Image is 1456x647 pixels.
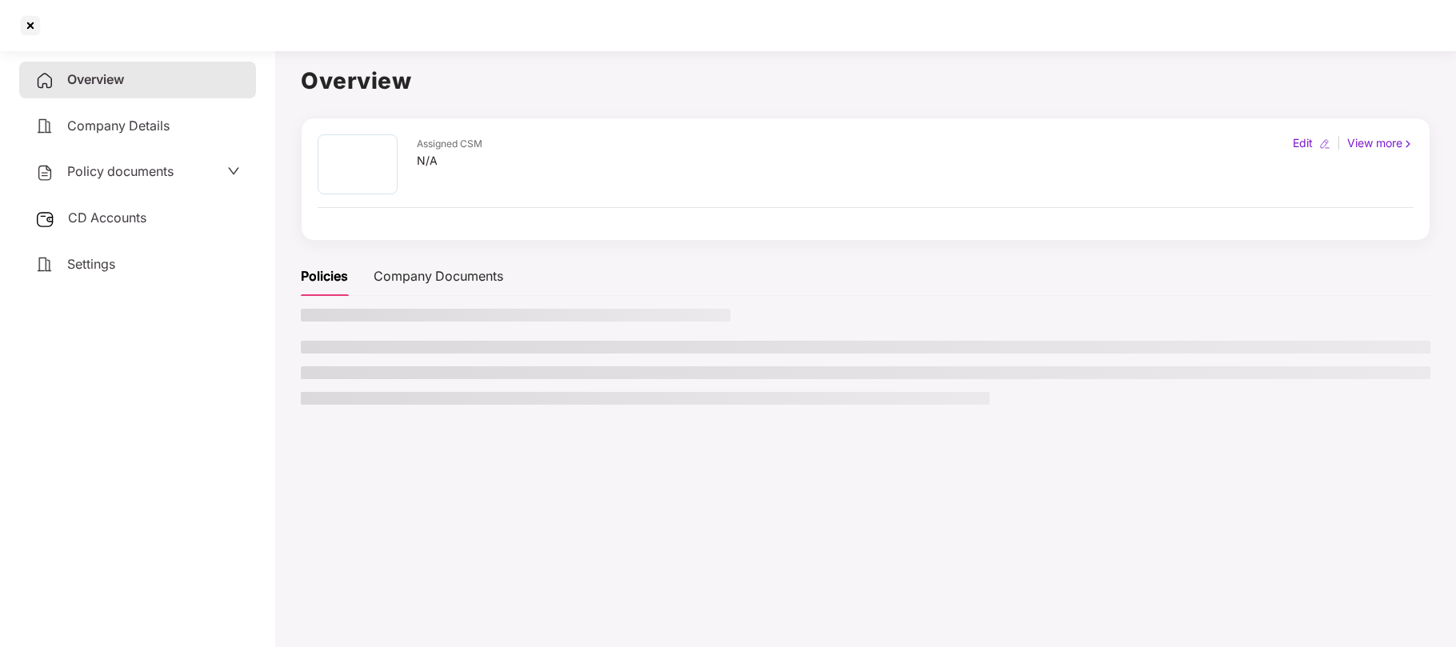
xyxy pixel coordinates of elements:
span: Settings [67,256,115,272]
span: down [227,165,240,178]
div: View more [1344,134,1417,152]
img: svg+xml;base64,PHN2ZyB4bWxucz0iaHR0cDovL3d3dy53My5vcmcvMjAwMC9zdmciIHdpZHRoPSIyNCIgaGVpZ2h0PSIyNC... [35,163,54,182]
div: Company Documents [374,266,503,286]
img: svg+xml;base64,PHN2ZyB4bWxucz0iaHR0cDovL3d3dy53My5vcmcvMjAwMC9zdmciIHdpZHRoPSIyNCIgaGVpZ2h0PSIyNC... [35,71,54,90]
img: svg+xml;base64,PHN2ZyB4bWxucz0iaHR0cDovL3d3dy53My5vcmcvMjAwMC9zdmciIHdpZHRoPSIyNCIgaGVpZ2h0PSIyNC... [35,255,54,274]
span: Company Details [67,118,170,134]
div: | [1334,134,1344,152]
span: CD Accounts [68,210,146,226]
div: Edit [1290,134,1316,152]
img: editIcon [1319,138,1330,150]
img: rightIcon [1402,138,1414,150]
img: svg+xml;base64,PHN2ZyB3aWR0aD0iMjUiIGhlaWdodD0iMjQiIHZpZXdCb3g9IjAgMCAyNSAyNCIgZmlsbD0ibm9uZSIgeG... [35,210,55,229]
div: Assigned CSM [417,137,482,152]
span: Overview [67,71,124,87]
div: Policies [301,266,348,286]
span: Policy documents [67,163,174,179]
div: N/A [417,152,482,170]
img: svg+xml;base64,PHN2ZyB4bWxucz0iaHR0cDovL3d3dy53My5vcmcvMjAwMC9zdmciIHdpZHRoPSIyNCIgaGVpZ2h0PSIyNC... [35,117,54,136]
h1: Overview [301,63,1430,98]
